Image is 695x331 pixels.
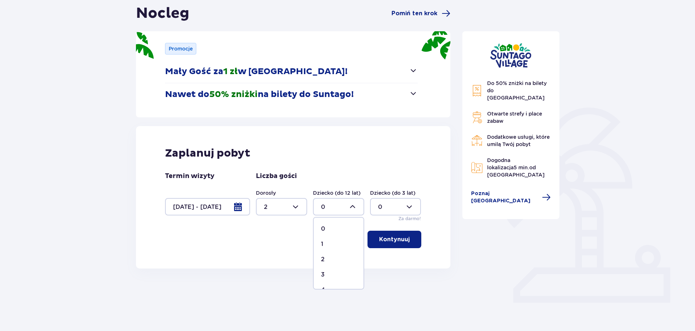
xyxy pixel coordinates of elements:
img: Grill Icon [471,112,483,123]
label: Dziecko (do 12 lat) [313,189,361,197]
p: Zaplanuj pobyt [165,146,250,160]
img: Restaurant Icon [471,135,483,146]
a: Poznaj [GEOGRAPHIC_DATA] [471,190,551,205]
a: Pomiń ten krok [391,9,450,18]
p: Kontynuuj [379,235,410,243]
p: Liczba gości [256,172,297,181]
label: Dziecko (do 3 lat) [370,189,415,197]
p: Termin wizyty [165,172,214,181]
label: Dorosły [256,189,276,197]
p: 4 [321,286,325,294]
button: Nawet do50% zniżkina bilety do Suntago! [165,83,418,106]
span: 1 zł [223,66,238,77]
button: Mały Gość za1 złw [GEOGRAPHIC_DATA]! [165,60,418,83]
h1: Nocleg [136,4,189,23]
span: 5 min. [514,165,529,170]
span: Otwarte strefy i place zabaw [487,111,542,124]
p: Za darmo! [398,215,421,222]
p: 3 [321,271,325,279]
img: Map Icon [471,162,483,173]
span: Do 50% zniżki na bilety do [GEOGRAPHIC_DATA] [487,80,547,101]
p: 1 [321,240,323,248]
p: 0 [321,225,325,233]
img: Discount Icon [471,85,483,97]
span: 50% zniżki [209,89,258,100]
p: 2 [321,255,325,263]
img: Suntago Village [490,43,531,68]
span: Dodatkowe usługi, które umilą Twój pobyt [487,134,550,147]
span: Dogodna lokalizacja od [GEOGRAPHIC_DATA] [487,157,545,178]
p: Nawet do na bilety do Suntago! [165,89,354,100]
span: Pomiń ten krok [391,9,437,17]
button: Kontynuuj [367,231,421,248]
p: Mały Gość za w [GEOGRAPHIC_DATA]! [165,66,347,77]
p: Promocje [169,45,193,52]
span: Poznaj [GEOGRAPHIC_DATA] [471,190,538,205]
